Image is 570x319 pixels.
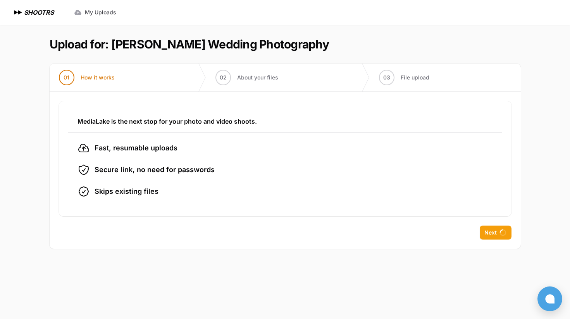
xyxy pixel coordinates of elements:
span: How it works [81,74,115,81]
button: 02 About your files [206,64,288,91]
button: Next [480,226,511,240]
a: My Uploads [69,5,121,19]
span: Next [484,229,497,236]
h3: MediaLake is the next stop for your photo and video shoots. [77,117,493,126]
h1: SHOOTRS [24,8,54,17]
span: 02 [220,74,227,81]
span: Skips existing files [95,186,158,197]
span: About your files [237,74,278,81]
button: Open chat window [537,286,562,311]
span: Secure link, no need for passwords [95,164,215,175]
span: 01 [64,74,69,81]
a: SHOOTRS SHOOTRS [12,8,54,17]
img: SHOOTRS [12,8,24,17]
h1: Upload for: [PERSON_NAME] Wedding Photography [50,37,329,51]
span: Fast, resumable uploads [95,143,177,153]
button: 03 File upload [370,64,439,91]
button: 01 How it works [50,64,124,91]
span: File upload [401,74,429,81]
span: 03 [383,74,390,81]
span: My Uploads [85,9,116,16]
